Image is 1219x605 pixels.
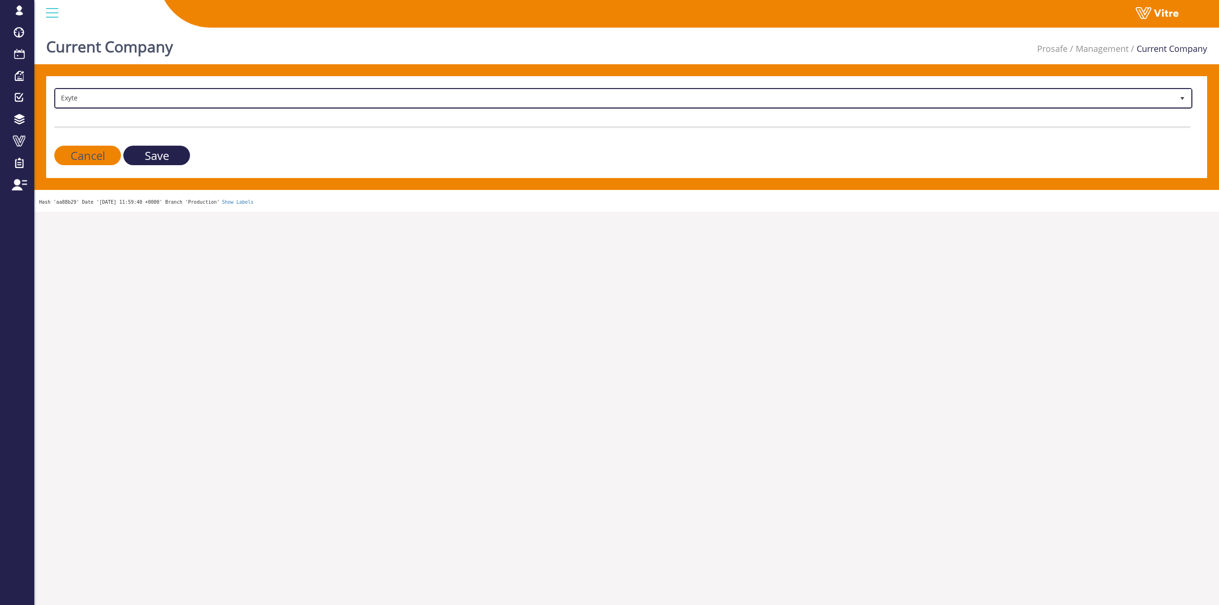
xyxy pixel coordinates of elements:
[1068,43,1129,55] li: Management
[1129,43,1207,55] li: Current Company
[1037,43,1068,54] a: Prosafe
[54,146,121,165] input: Cancel
[123,146,190,165] input: Save
[56,89,1174,107] span: Exyte
[222,199,253,205] a: Show Labels
[39,199,220,205] span: Hash 'aa88b29' Date '[DATE] 11:59:40 +0000' Branch 'Production'
[1174,89,1191,107] span: select
[46,24,173,64] h1: Current Company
